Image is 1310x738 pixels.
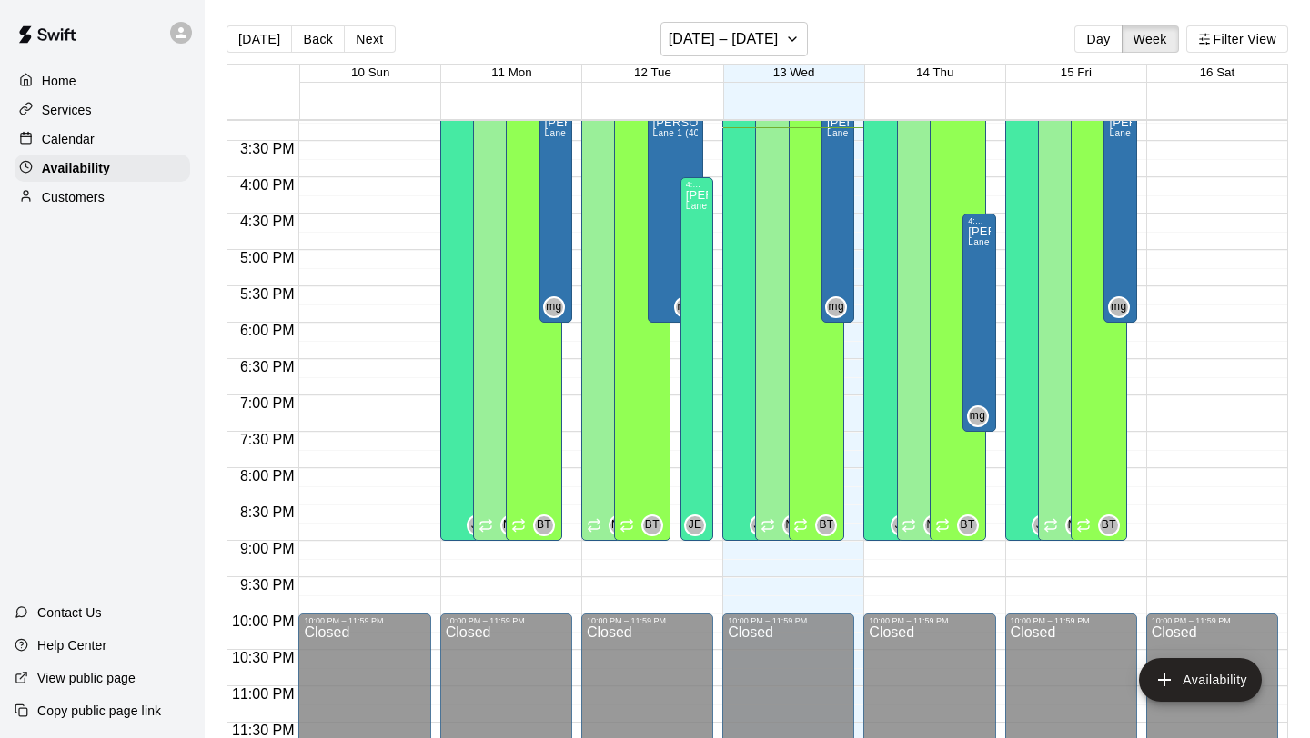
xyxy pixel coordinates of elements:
[1103,105,1136,323] div: 3:00 PM – 6:00 PM: Available
[684,514,706,536] div: Justin Evans
[236,250,299,265] span: 5:00 PM
[728,616,849,625] div: 10:00 PM – 11:59 PM
[15,155,190,182] a: Availability
[1061,65,1092,79] button: 15 Fri
[1102,516,1116,534] span: BT
[446,616,567,625] div: 10:00 PM – 11:59 PM
[895,516,909,534] span: JE
[37,636,106,654] p: Help Center
[634,65,671,79] button: 12 Tue
[785,516,801,534] span: NV
[42,159,110,177] p: Availability
[37,669,136,687] p: View public page
[539,105,572,323] div: 3:00 PM – 6:00 PM: Available
[236,177,299,193] span: 4:00 PM
[611,516,627,534] span: NV
[935,518,950,533] span: Recurring availability
[42,130,95,148] p: Calendar
[660,22,809,56] button: [DATE] – [DATE]
[15,67,190,95] a: Home
[1032,514,1053,536] div: Justin Evans
[1043,518,1058,533] span: Recurring availability
[677,298,692,316] span: mg
[970,407,985,425] span: mg
[1152,616,1273,625] div: 10:00 PM – 11:59 PM
[829,298,844,316] span: mg
[1011,616,1132,625] div: 10:00 PM – 11:59 PM
[236,541,299,556] span: 9:00 PM
[825,296,847,318] div: matt gonzalez
[680,177,713,541] div: 4:00 PM – 9:00 PM: Available
[511,518,526,533] span: Recurring availability
[37,603,102,622] p: Contact Us
[587,616,708,625] div: 10:00 PM – 11:59 PM
[545,128,988,138] span: Lane 1 (40), Lane 2 (40), Lane 3 (40), Lane 4 (65), Lane 5 (65), Lane 6 (65), speed agility/weigh...
[506,32,562,541] div: 2:00 PM – 9:00 PM: Available
[227,650,298,665] span: 10:30 PM
[1108,296,1130,318] div: matt gonzalez
[1111,298,1126,316] span: mg
[1200,65,1235,79] button: 16 Sat
[927,516,942,534] span: NV
[1139,658,1262,702] button: add
[1186,25,1288,53] button: Filter View
[236,214,299,229] span: 4:30 PM
[819,516,833,534] span: BT
[961,516,975,534] span: BT
[467,514,489,536] div: Justin Evans
[15,184,190,211] a: Customers
[674,296,696,318] div: matt gonzalez
[891,514,912,536] div: Justin Evans
[902,518,916,533] span: Recurring availability
[479,518,493,533] span: Recurring availability
[1068,516,1083,534] span: NV
[753,516,767,534] span: JE
[916,65,953,79] button: 14 Thu
[689,516,702,534] span: JE
[686,201,1129,211] span: Lane 1 (40), Lane 2 (40), Lane 3 (40), Lane 4 (65), Lane 5 (65), Lane 6 (65), speed agility/weigh...
[1036,516,1050,534] span: JE
[821,105,854,323] div: 3:00 PM – 6:00 PM: Available
[42,72,76,90] p: Home
[645,516,660,534] span: BT
[761,518,775,533] span: Recurring availability
[609,514,630,536] div: Nathan Volf
[614,32,670,541] div: 2:00 PM – 9:00 PM: Available
[930,32,986,541] div: 2:00 PM – 9:00 PM: Available
[750,514,771,536] div: Justin Evans
[815,514,837,536] div: Brandon Taylor
[236,577,299,593] span: 9:30 PM
[236,286,299,302] span: 5:30 PM
[923,514,945,536] div: Nathan Volf
[533,514,555,536] div: Brandon Taylor
[967,405,989,427] div: matt gonzalez
[236,323,299,338] span: 6:00 PM
[641,514,663,536] div: Brandon Taylor
[1065,514,1087,536] div: Nathan Volf
[968,216,990,225] div: 4:30 PM – 7:30 PM
[962,214,995,432] div: 4:30 PM – 7:30 PM: Available
[236,504,299,520] span: 8:30 PM
[827,128,1270,138] span: Lane 1 (40), Lane 2 (40), Lane 3 (40), Lane 4 (65), Lane 5 (65), Lane 6 (65), speed agility/weigh...
[236,395,299,411] span: 7:00 PM
[793,518,808,533] span: Recurring availability
[227,723,298,738] span: 11:30 PM
[782,514,804,536] div: Nathan Volf
[471,516,485,534] span: JE
[1122,25,1179,53] button: Week
[491,65,531,79] button: 11 Mon
[653,128,1096,138] span: Lane 1 (40), Lane 2 (40), Lane 3 (40), Lane 4 (65), Lane 5 (65), Lane 6 (65), speed agility/weigh...
[236,432,299,447] span: 7:30 PM
[227,613,298,629] span: 10:00 PM
[15,96,190,124] div: Services
[291,25,345,53] button: Back
[42,101,92,119] p: Services
[543,296,565,318] div: matt gonzalez
[236,141,299,156] span: 3:30 PM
